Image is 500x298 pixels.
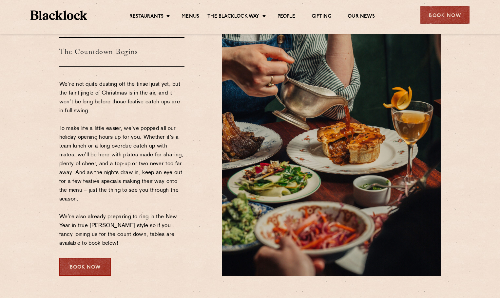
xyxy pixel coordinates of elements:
[420,6,470,24] div: Book Now
[207,13,259,21] a: The Blacklock Way
[182,13,199,21] a: Menus
[59,258,111,276] div: Book Now
[30,10,87,20] img: BL_Textured_Logo-footer-cropped.svg
[59,80,185,248] p: We’re not quite dusting off the tinsel just yet, but the faint jingle of Christmas is in the air,...
[59,37,185,67] h3: The Countdown Begins
[129,13,163,21] a: Restaurants
[278,13,295,21] a: People
[312,13,331,21] a: Gifting
[348,13,375,21] a: Our News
